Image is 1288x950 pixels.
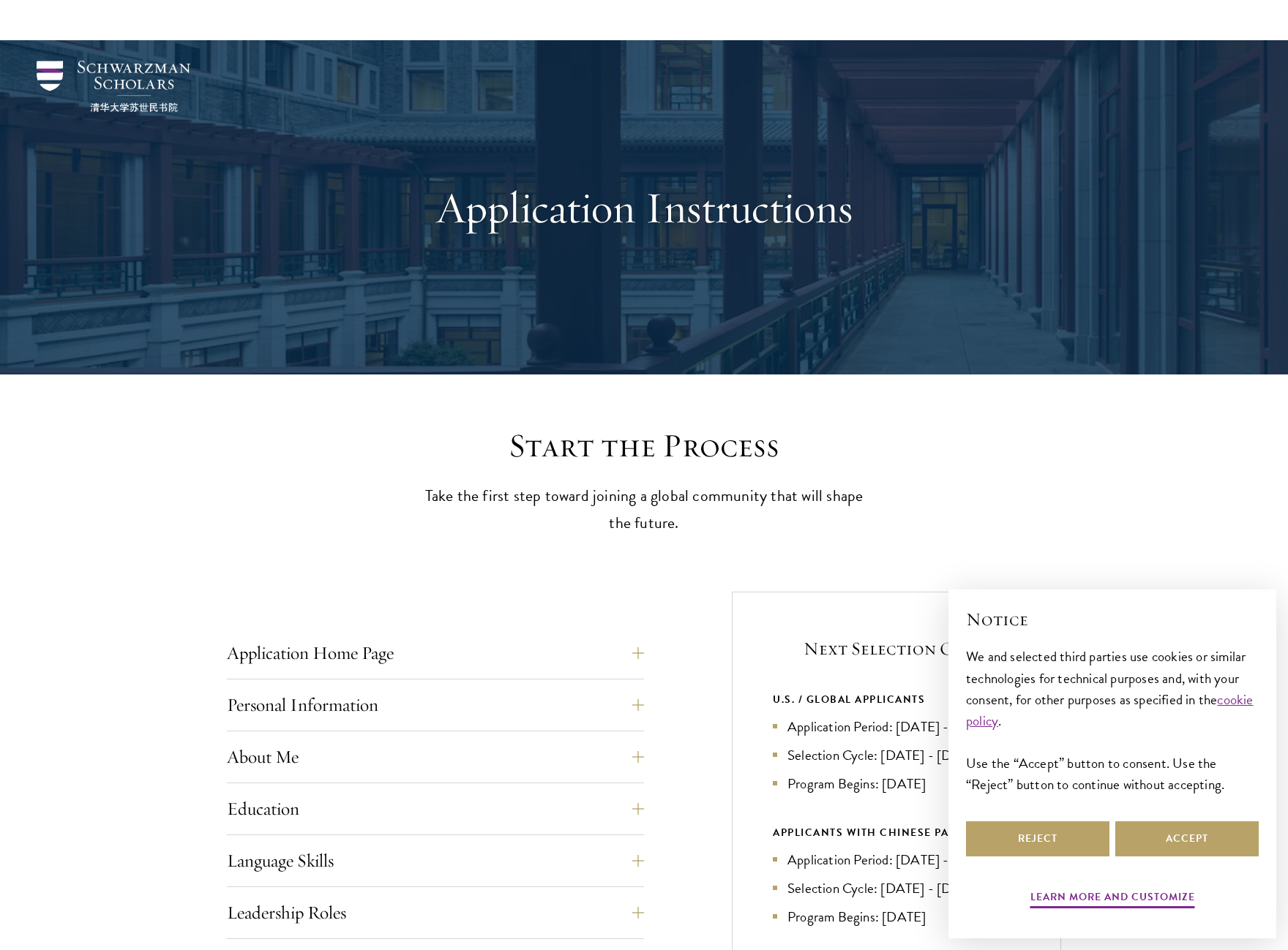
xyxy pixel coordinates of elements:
button: Reject [966,821,1109,856]
h5: Next Selection Cycle [773,636,1020,661]
p: Take the first step toward joining a global community that will shape the future. [417,483,871,537]
button: Accept [1115,821,1259,856]
button: Learn more and customize [1030,888,1195,911]
h1: Application Instructions [392,181,896,234]
li: Application Period: [DATE] - [DATE] [773,716,1020,737]
li: Application Period: [DATE] - [DATE] [773,849,1020,870]
button: Education [227,791,644,826]
button: About Me [227,739,644,774]
li: Program Begins: [DATE] [773,773,1020,794]
a: cookie policy [966,689,1254,731]
button: Language Skills [227,843,644,878]
div: We and selected third parties use cookies or similar technologies for technical purposes and, wit... [966,646,1259,794]
img: Schwarzman Scholars [37,61,190,112]
div: U.S. / GLOBAL APPLICANTS [773,690,1020,709]
div: APPLICANTS WITH CHINESE PASSPORTS [773,823,1020,842]
button: Application Home Page [227,636,644,671]
button: Personal Information [227,687,644,723]
h2: Notice [966,607,1259,632]
li: Selection Cycle: [DATE] - [DATE] [773,878,1020,899]
h2: Start the Process [417,426,871,467]
li: Selection Cycle: [DATE] - [DATE] [773,744,1020,766]
li: Program Begins: [DATE] [773,906,1020,927]
button: Leadership Roles [227,895,644,930]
